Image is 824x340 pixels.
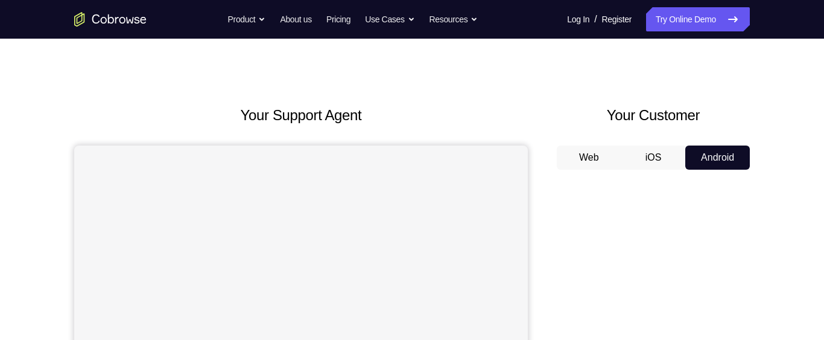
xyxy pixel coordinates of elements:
a: Log In [567,7,589,31]
a: About us [280,7,311,31]
a: Try Online Demo [646,7,750,31]
a: Go to the home page [74,12,147,27]
button: Product [228,7,266,31]
button: Web [557,146,621,170]
button: Use Cases [365,7,414,31]
a: Pricing [326,7,350,31]
button: Android [685,146,750,170]
button: Resources [429,7,478,31]
h2: Your Customer [557,104,750,126]
h2: Your Support Agent [74,104,528,126]
span: / [594,12,597,27]
a: Register [602,7,632,31]
button: iOS [621,146,686,170]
